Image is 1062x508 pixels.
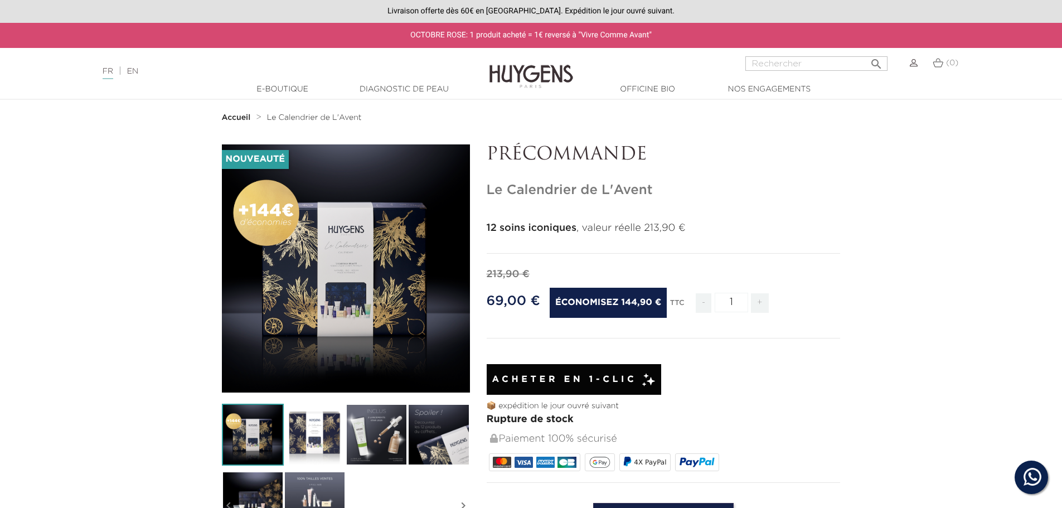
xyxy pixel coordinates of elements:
img: MASTERCARD [493,457,511,468]
li: Nouveauté [222,150,289,169]
img: VISA [515,457,533,468]
img: CB_NATIONALE [557,457,576,468]
p: , valeur réelle 213,90 € [487,221,841,236]
i:  [870,54,883,67]
span: - [696,293,711,313]
a: Officine Bio [592,84,704,95]
img: Le Calendrier de L'Avent [222,404,284,466]
strong: Accueil [222,114,251,122]
span: 69,00 € [487,294,540,308]
h1: Le Calendrier de L'Avent [487,182,841,199]
a: FR [103,67,113,79]
span: 4X PayPal [634,458,666,466]
a: EN [127,67,138,75]
img: Paiement 100% sécurisé [490,434,498,443]
input: Quantité [715,293,748,312]
a: Le Calendrier de L'Avent [267,113,362,122]
img: google_pay [589,457,610,468]
span: Le Calendrier de L'Avent [267,114,362,122]
div: TTC [670,291,685,321]
span: + [751,293,769,313]
a: Diagnostic de peau [348,84,460,95]
span: Rupture de stock [487,414,574,424]
img: Huygens [489,47,573,90]
div: Paiement 100% sécurisé [489,427,841,451]
a: Nos engagements [714,84,825,95]
a: Accueil [222,113,253,122]
a: E-Boutique [227,84,338,95]
span: Économisez 144,90 € [550,288,667,318]
p: PRÉCOMMANDE [487,144,841,166]
div: | [97,65,434,78]
input: Rechercher [745,56,888,71]
span: 213,90 € [487,269,530,279]
p: 📦 expédition le jour ouvré suivant [487,400,841,412]
strong: 12 soins iconiques [487,223,576,233]
button:  [866,53,886,68]
span: (0) [946,59,958,67]
img: AMEX [536,457,555,468]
